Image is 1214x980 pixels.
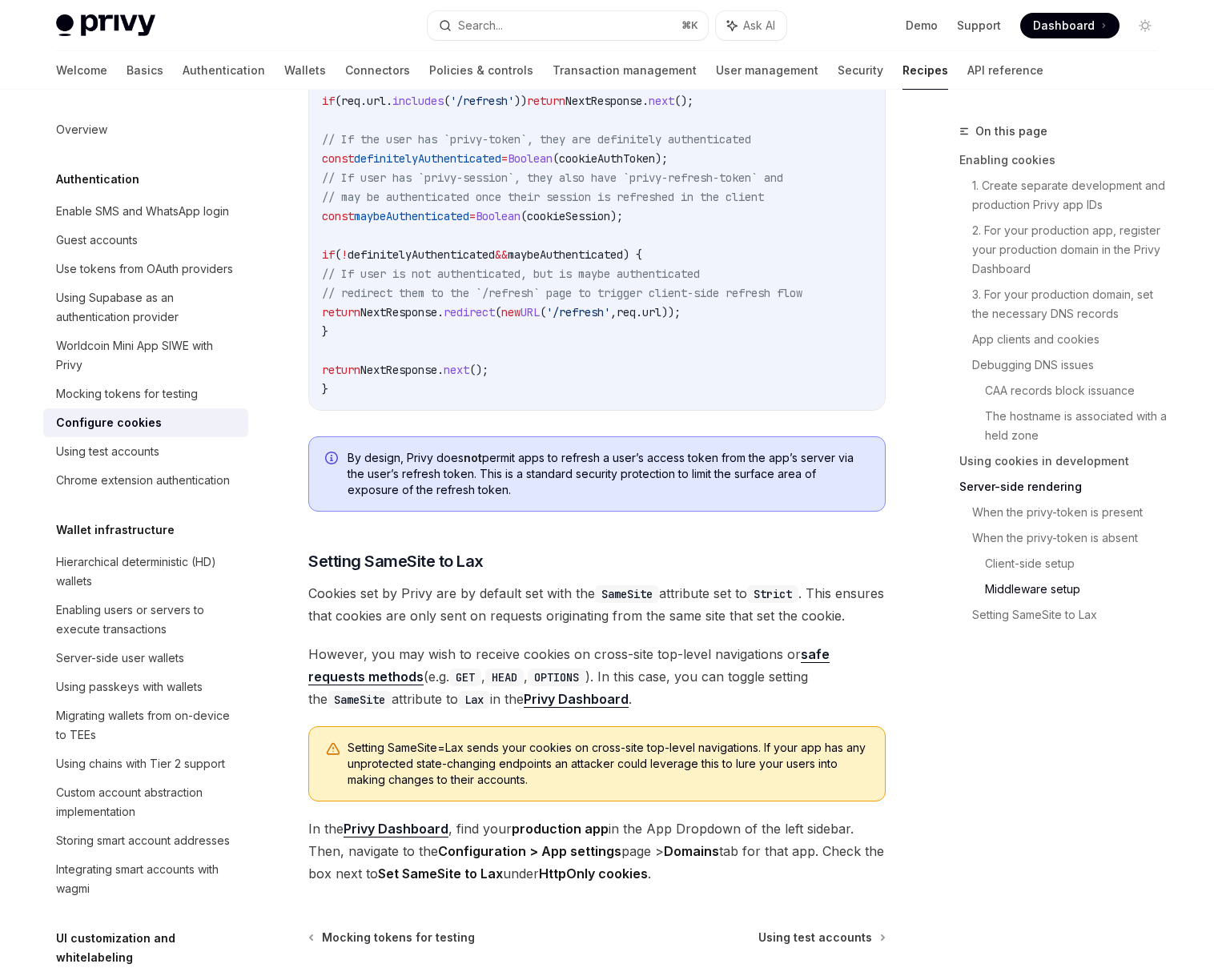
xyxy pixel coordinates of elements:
[524,691,629,708] a: Privy Dashboard
[322,930,475,946] span: Mocking tokens for testing
[617,305,636,319] span: req
[56,259,233,279] div: Use tokens from OAuth providers
[322,132,751,147] span: // If the user has `privy-token`, they are definitely authenticated
[623,247,642,262] span: ) {
[1020,13,1120,38] a: Dashboard
[540,305,546,319] span: (
[972,327,1171,352] a: App clients and cookies
[972,352,1171,378] a: Debugging DNS issues
[428,11,708,40] button: Search...⌘K
[348,450,869,498] span: By design, Privy does permit apps to refresh a user’s access token from the app’s server via the ...
[56,120,107,139] div: Overview
[469,363,488,377] span: ();
[56,706,239,745] div: Migrating wallets from on-device to TEEs
[501,305,521,319] span: new
[56,170,139,189] h5: Authentication
[183,51,265,90] a: Authentication
[508,151,553,166] span: Boolean
[972,173,1171,218] a: 1. Create separate development and production Privy app IDs
[322,151,354,166] span: const
[43,408,248,437] a: Configure cookies
[495,247,508,262] span: &&
[972,525,1171,551] a: When the privy-token is absent
[348,247,495,262] span: definitelyAuthenticated
[56,677,203,697] div: Using passkeys with wallets
[56,831,230,850] div: Storing smart account addresses
[335,94,341,108] span: (
[429,51,533,90] a: Policies & controls
[56,442,159,461] div: Using test accounts
[527,209,610,223] span: cookieSession
[43,749,248,778] a: Using chains with Tier 2 support
[325,452,341,468] svg: Info
[43,197,248,226] a: Enable SMS and WhatsApp login
[378,866,503,882] strong: Set SameSite to Lax
[56,649,184,668] div: Server-side user wallets
[322,247,335,262] span: if
[444,363,469,377] span: next
[56,552,239,591] div: Hierarchical deterministic (HD) wallets
[56,860,239,898] div: Integrating smart accounts with wagmi
[322,305,360,319] span: return
[553,51,697,90] a: Transaction management
[642,305,661,319] span: url
[308,582,886,627] span: Cookies set by Privy are by default set with the attribute set to . This ensures that cookies are...
[747,585,798,603] code: Strict
[322,363,360,377] span: return
[56,520,175,540] h5: Wallet infrastructure
[348,740,869,788] span: Setting SameSite=Lax sends your cookies on cross-site top-level navigations. If your app has any ...
[1132,13,1158,38] button: Toggle dark mode
[559,151,655,166] span: cookieAuthToken
[595,585,659,603] code: SameSite
[521,305,540,319] span: URL
[335,247,341,262] span: (
[610,305,617,319] span: ,
[43,644,248,673] a: Server-side user wallets
[56,754,225,773] div: Using chains with Tier 2 support
[524,691,629,707] strong: Privy Dashboard
[43,855,248,903] a: Integrating smart accounts with wagmi
[43,437,248,466] a: Using test accounts
[56,783,239,821] div: Custom account abstraction implementation
[56,384,198,404] div: Mocking tokens for testing
[512,821,609,837] strong: production app
[967,51,1043,90] a: API reference
[43,778,248,826] a: Custom account abstraction implementation
[43,115,248,144] a: Overview
[43,466,248,495] a: Chrome extension authentication
[322,171,783,185] span: // If user has `privy-session`, they also have `privy-refresh-token` and
[661,305,681,319] span: ));
[972,282,1171,327] a: 3. For your production domain, set the necessary DNS records
[56,202,229,221] div: Enable SMS and WhatsApp login
[449,669,481,686] code: GET
[959,147,1171,173] a: Enabling cookies
[345,51,410,90] a: Connectors
[43,596,248,644] a: Enabling users or servers to execute transactions
[43,826,248,855] a: Storing smart account addresses
[758,930,884,946] a: Using test accounts
[127,51,163,90] a: Basics
[985,404,1171,448] a: The hostname is associated with a held zone
[43,548,248,596] a: Hierarchical deterministic (HD) wallets
[43,701,248,749] a: Migrating wallets from on-device to TEEs
[43,255,248,283] a: Use tokens from OAuth providers
[972,602,1171,628] a: Setting SameSite to Lax
[975,122,1047,141] span: On this page
[972,218,1171,282] a: 2. For your production app, register your production domain in the Privy Dashboard
[310,930,475,946] a: Mocking tokens for testing
[322,94,335,108] span: if
[56,471,230,490] div: Chrome extension authentication
[539,866,648,882] strong: HttpOnly cookies
[450,94,514,108] span: '/refresh'
[636,305,642,319] span: .
[43,283,248,331] a: Using Supabase as an authentication provider
[458,16,503,35] div: Search...
[437,363,444,377] span: .
[56,288,239,327] div: Using Supabase as an authentication provider
[985,576,1171,602] a: Middleware setup
[344,821,448,837] a: Privy Dashboard
[322,209,354,223] span: const
[437,305,444,319] span: .
[56,600,239,639] div: Enabling users or servers to execute transactions
[325,741,341,757] svg: Warning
